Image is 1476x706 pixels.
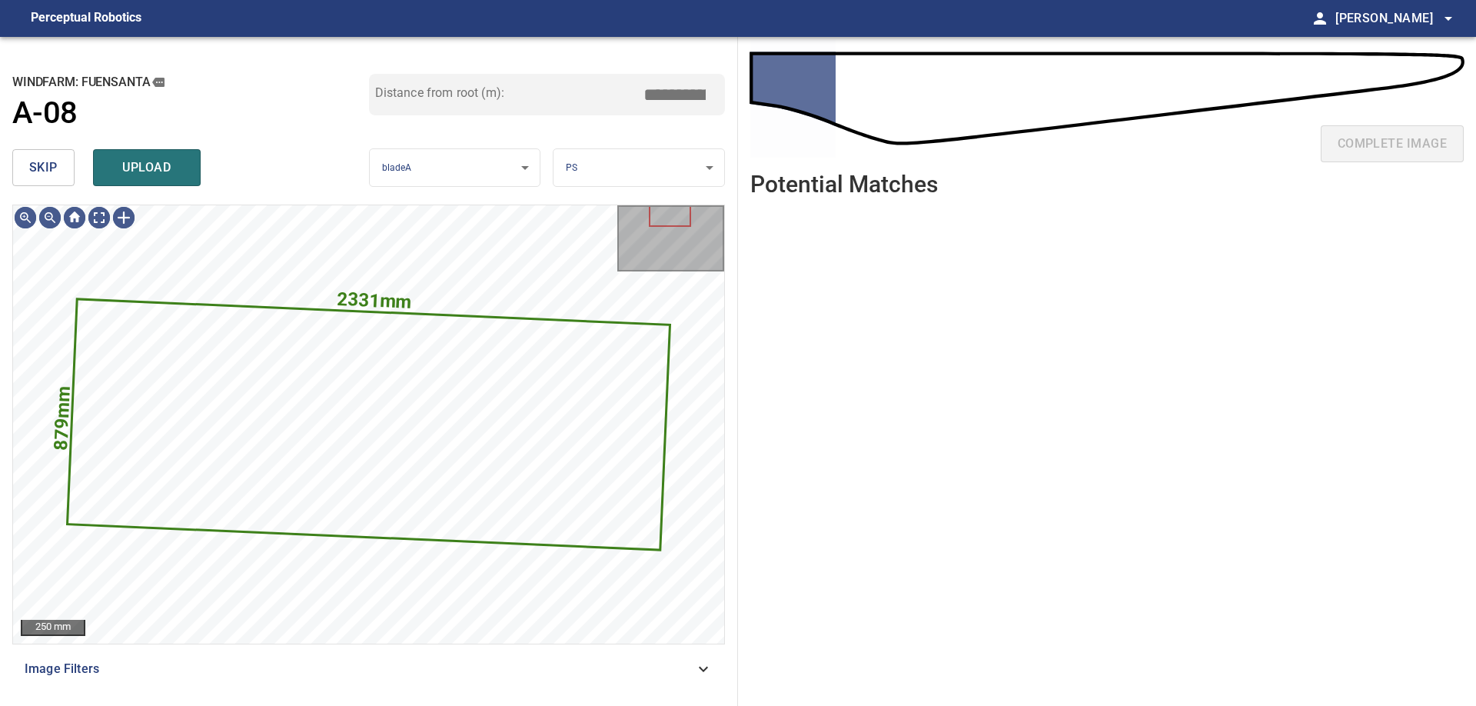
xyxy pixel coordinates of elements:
button: copy message details [150,74,167,91]
img: Zoom out [38,205,62,230]
button: upload [93,149,201,186]
img: Toggle selection [111,205,136,230]
button: skip [12,149,75,186]
div: bladeA [370,148,540,188]
span: skip [29,157,58,178]
h2: windfarm: Fuensanta [12,74,369,91]
h1: A-08 [12,95,78,132]
img: Toggle full page [87,205,111,230]
label: Distance from root (m): [375,87,504,99]
span: [PERSON_NAME] [1335,8,1458,29]
span: person [1311,9,1329,28]
text: 2331mm [336,288,412,313]
span: PS [566,162,577,173]
img: Zoom in [13,205,38,230]
div: Image Filters [12,651,725,688]
button: [PERSON_NAME] [1329,3,1458,34]
figcaption: Perceptual Robotics [31,6,141,31]
span: Image Filters [25,660,694,678]
span: arrow_drop_down [1439,9,1458,28]
span: upload [110,157,184,178]
img: Go home [62,205,87,230]
div: PS [553,148,724,188]
span: bladeA [382,162,412,173]
text: 879mm [50,385,75,450]
a: A-08 [12,95,369,132]
h2: Potential Matches [750,172,938,197]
